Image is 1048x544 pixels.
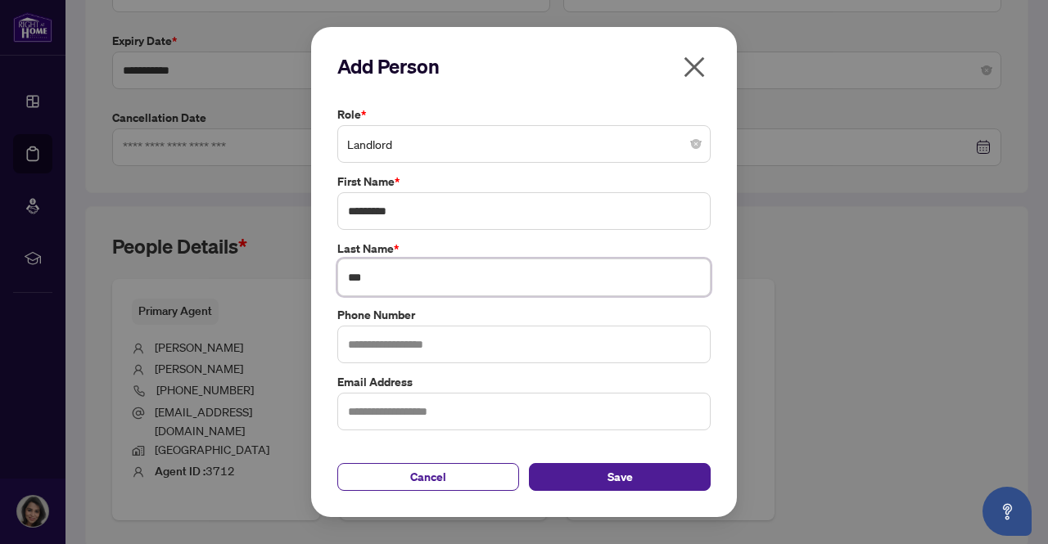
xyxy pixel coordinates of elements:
[410,464,446,490] span: Cancel
[337,463,519,491] button: Cancel
[608,464,633,490] span: Save
[691,139,701,149] span: close-circle
[337,106,711,124] label: Role
[681,54,707,80] span: close
[982,487,1032,536] button: Open asap
[337,306,711,324] label: Phone Number
[337,240,711,258] label: Last Name
[337,173,711,191] label: First Name
[337,53,711,79] h2: Add Person
[529,463,711,491] button: Save
[347,128,701,160] span: Landlord
[337,373,711,391] label: Email Address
